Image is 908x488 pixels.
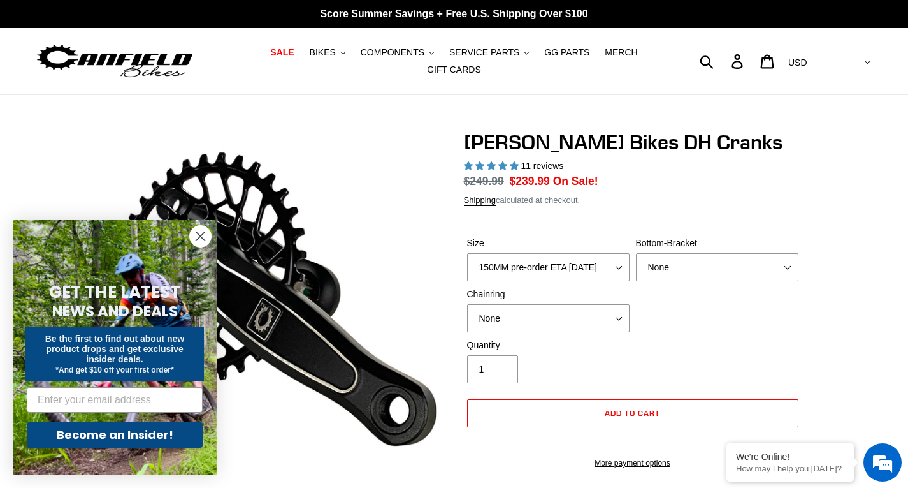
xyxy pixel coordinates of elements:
[467,339,630,352] label: Quantity
[354,44,440,61] button: COMPONENTS
[52,301,178,322] span: NEWS AND DEALS
[55,366,173,374] span: *And get $10 off your first order*
[443,44,535,61] button: SERVICE PARTS
[736,464,844,473] p: How may I help you today?
[467,237,630,250] label: Size
[707,47,739,75] input: Search
[49,281,180,304] span: GET THE LATEST
[605,47,637,58] span: MERCH
[605,408,660,418] span: Add to cart
[544,47,589,58] span: GG PARTS
[449,47,519,58] span: SERVICE PARTS
[538,44,596,61] a: GG PARTS
[264,44,300,61] a: SALE
[636,237,798,250] label: Bottom-Bracket
[427,64,481,75] span: GIFT CARDS
[35,41,194,82] img: Canfield Bikes
[189,225,212,248] button: Close dialog
[464,175,504,188] s: $249.99
[467,288,630,301] label: Chainring
[467,457,798,469] a: More payment options
[421,61,487,78] a: GIFT CARDS
[553,173,598,189] span: On Sale!
[464,195,496,206] a: Shipping
[310,47,336,58] span: BIKES
[270,47,294,58] span: SALE
[27,387,203,413] input: Enter your email address
[303,44,352,61] button: BIKES
[464,130,802,154] h1: [PERSON_NAME] Bikes DH Cranks
[736,452,844,462] div: We're Online!
[467,399,798,427] button: Add to cart
[521,161,563,171] span: 11 reviews
[464,194,802,207] div: calculated at checkout.
[510,175,550,188] span: $239.99
[27,422,203,448] button: Become an Insider!
[598,44,644,61] a: MERCH
[45,334,185,364] span: Be the first to find out about new product drops and get exclusive insider deals.
[464,161,521,171] span: 4.91 stars
[361,47,424,58] span: COMPONENTS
